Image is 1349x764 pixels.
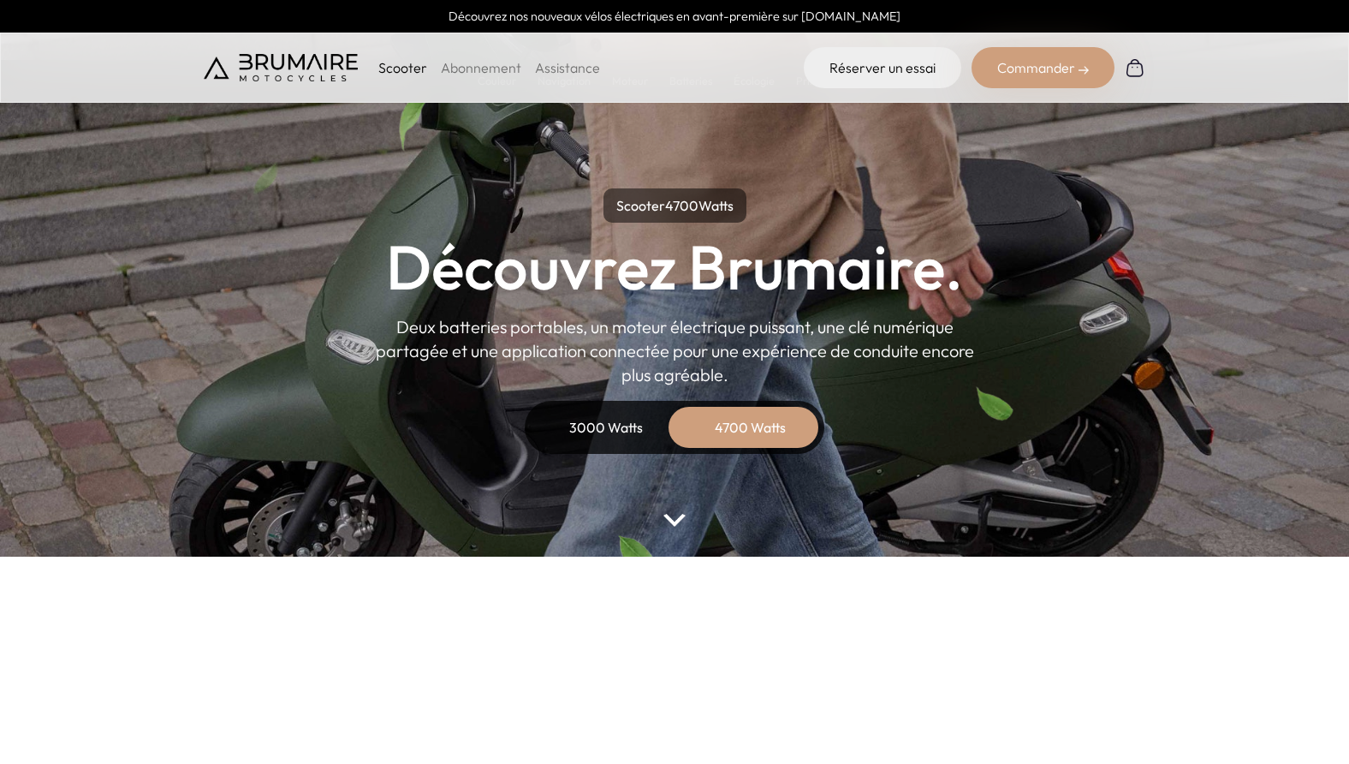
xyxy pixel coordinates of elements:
a: Réserver un essai [804,47,961,88]
p: Scooter [378,57,427,78]
a: Abonnement [441,59,521,76]
p: Scooter Watts [603,188,746,223]
div: Commander [972,47,1114,88]
img: Brumaire Motocycles [204,54,358,81]
div: 3000 Watts [538,407,674,448]
img: right-arrow-2.png [1079,65,1089,75]
img: arrow-bottom.png [663,514,686,527]
a: Assistance [535,59,600,76]
img: Panier [1125,57,1145,78]
p: Deux batteries portables, un moteur électrique puissant, une clé numérique partagée et une applic... [375,315,974,387]
span: 4700 [665,197,698,214]
div: 4700 Watts [681,407,818,448]
h1: Découvrez Brumaire. [386,236,963,298]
